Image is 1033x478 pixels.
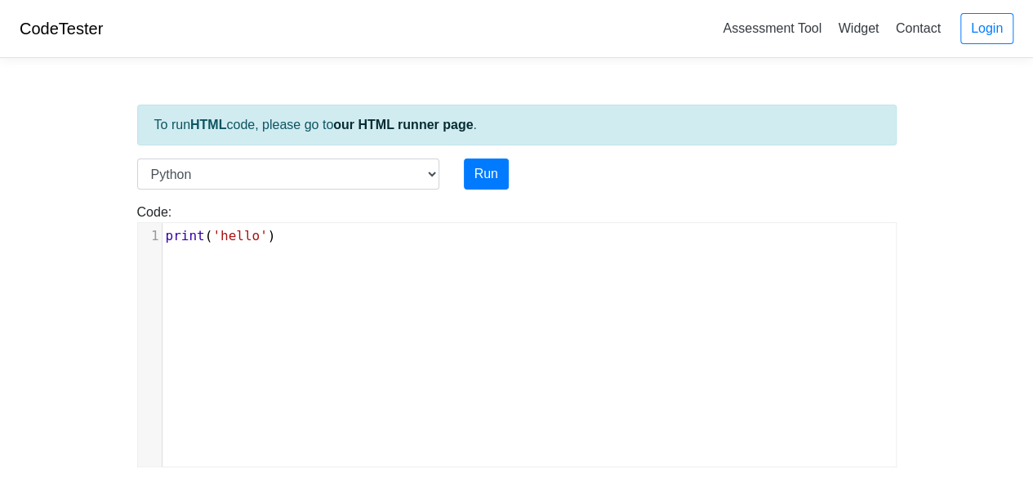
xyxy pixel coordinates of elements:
strong: HTML [190,118,226,132]
a: Login [960,13,1013,44]
a: CodeTester [20,20,103,38]
a: Widget [831,15,885,42]
div: To run code, please go to . [137,105,897,145]
div: Code: [125,203,909,467]
a: Assessment Tool [716,15,828,42]
button: Run [464,159,509,190]
span: 'hello' [212,228,267,243]
a: our HTML runner page [333,118,473,132]
span: print [166,228,205,243]
span: ( ) [166,228,276,243]
div: 1 [138,226,162,246]
a: Contact [889,15,947,42]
